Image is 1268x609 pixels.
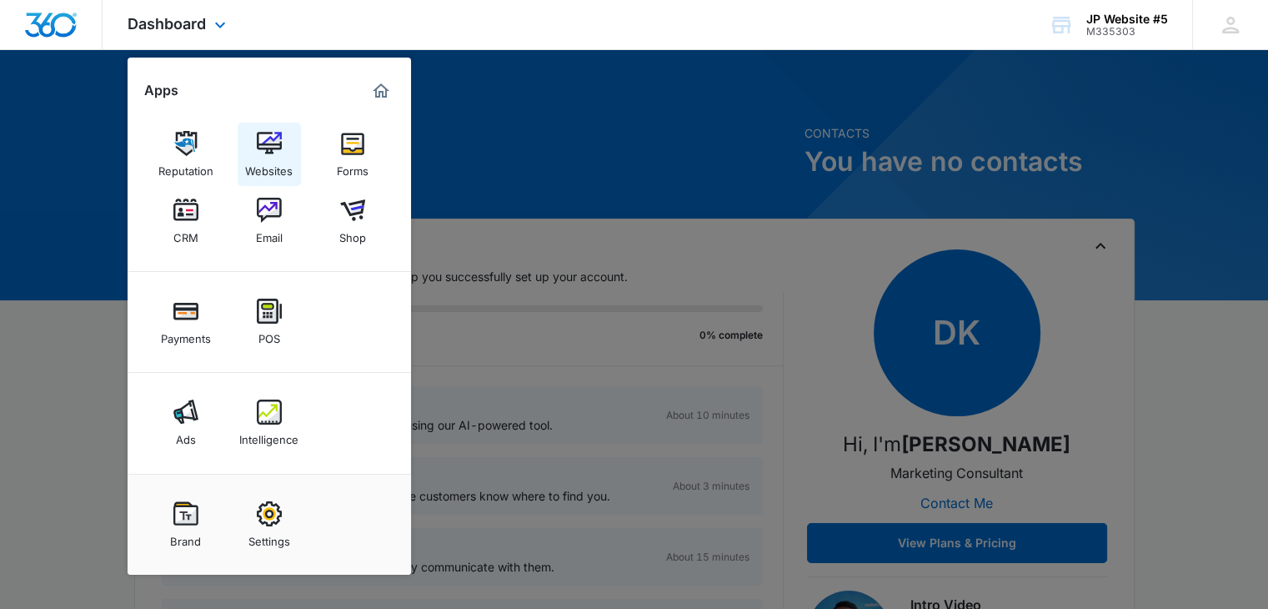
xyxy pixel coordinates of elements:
div: Payments [161,324,211,345]
a: Ads [154,391,218,455]
div: Intelligence [239,425,298,446]
a: Marketing 360® Dashboard [368,78,394,104]
div: Ads [176,425,196,446]
div: CRM [173,223,198,244]
a: Intelligence [238,391,301,455]
a: Settings [238,493,301,556]
a: Payments [154,290,218,354]
a: Shop [321,189,384,253]
div: Email [256,223,283,244]
div: POS [258,324,280,345]
a: Forms [321,123,384,186]
a: Email [238,189,301,253]
div: account name [1086,13,1168,26]
div: Brand [170,526,201,548]
h2: Apps [144,83,178,98]
div: Settings [248,526,290,548]
div: Websites [245,156,293,178]
div: Reputation [158,156,213,178]
div: account id [1086,26,1168,38]
a: CRM [154,189,218,253]
a: Brand [154,493,218,556]
a: POS [238,290,301,354]
a: Reputation [154,123,218,186]
span: Dashboard [128,15,206,33]
a: Websites [238,123,301,186]
div: Forms [337,156,368,178]
div: Shop [339,223,366,244]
